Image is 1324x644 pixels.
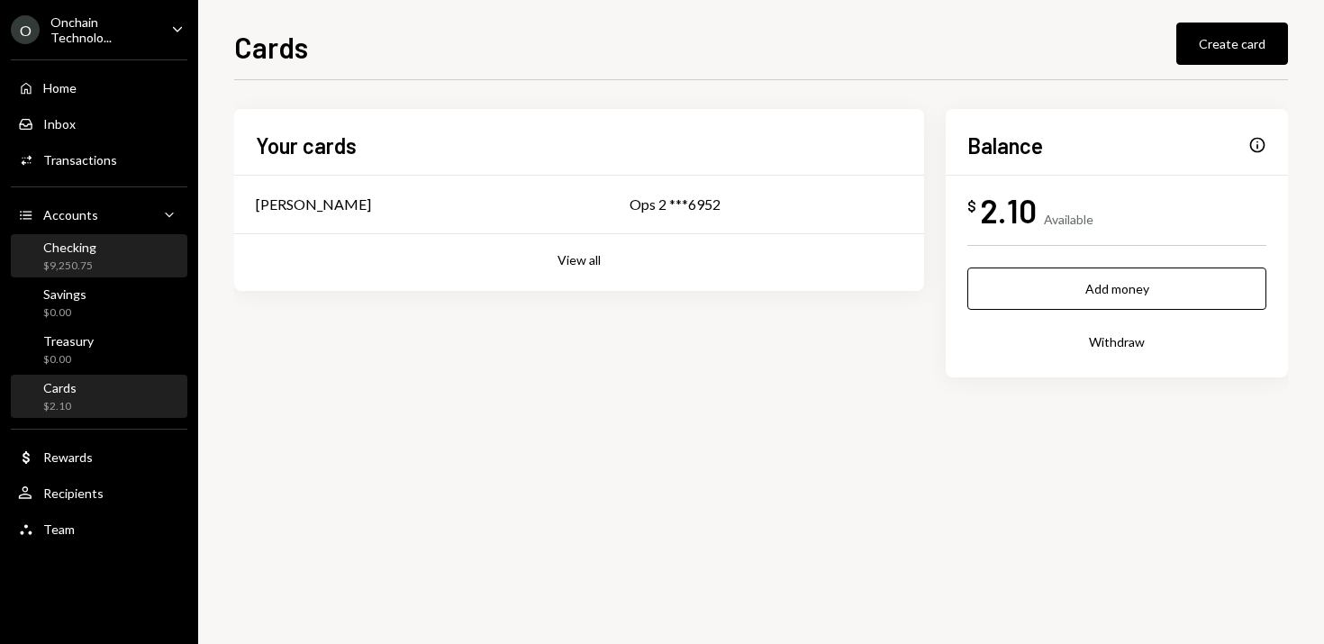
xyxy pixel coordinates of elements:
div: Inbox [43,116,76,132]
div: 2.10 [980,190,1037,231]
div: Home [43,80,77,95]
div: Available [1044,212,1093,227]
div: Treasury [43,333,94,349]
button: Withdraw [967,321,1266,363]
button: Add money [967,268,1266,310]
a: Treasury$0.00 [11,328,187,371]
a: Recipients [11,476,187,509]
div: Recipients [43,485,104,501]
div: Onchain Technolo... [50,14,157,45]
div: Team [43,522,75,537]
div: Transactions [43,152,117,168]
div: Rewards [43,449,93,465]
div: $2.10 [43,399,77,414]
a: Home [11,71,187,104]
h2: Balance [967,131,1043,160]
button: View all [558,252,601,269]
div: $0.00 [43,352,94,367]
div: $0.00 [43,305,86,321]
div: [PERSON_NAME] [256,194,371,215]
a: Savings$0.00 [11,281,187,324]
a: Rewards [11,440,187,473]
button: Create card [1176,23,1288,65]
div: Accounts [43,207,98,222]
div: Cards [43,380,77,395]
a: Accounts [11,198,187,231]
a: Inbox [11,107,187,140]
div: O [11,15,40,44]
div: Checking [43,240,96,255]
div: $ [967,197,976,215]
a: Checking$9,250.75 [11,234,187,277]
a: Cards$2.10 [11,375,187,418]
h2: Your cards [256,131,357,160]
a: Team [11,512,187,545]
h1: Cards [234,29,308,65]
a: Transactions [11,143,187,176]
div: $9,250.75 [43,259,96,274]
div: Savings [43,286,86,302]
